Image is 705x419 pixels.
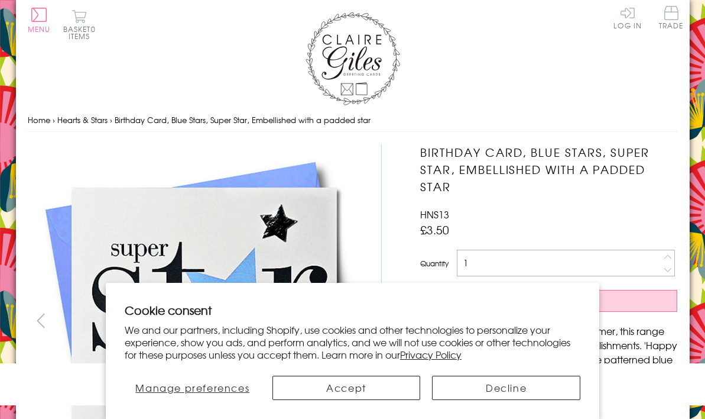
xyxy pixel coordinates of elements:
[28,8,51,33] button: Menu
[57,114,108,125] a: Hearts & Stars
[432,376,580,400] button: Decline
[306,12,400,105] img: Claire Giles Greetings Cards
[659,6,684,29] span: Trade
[69,24,96,41] span: 0 items
[135,381,249,395] span: Manage preferences
[420,221,449,238] span: £3.50
[420,258,449,269] label: Quantity
[420,207,449,221] span: HNS13
[53,114,55,125] span: ›
[28,307,54,334] button: prev
[28,114,50,125] a: Home
[272,376,421,400] button: Accept
[125,324,580,360] p: We and our partners, including Shopify, use cookies and other technologies to personalize your ex...
[28,24,51,34] span: Menu
[63,9,96,40] button: Basket0 items
[125,302,580,318] h2: Cookie consent
[613,6,642,29] a: Log In
[110,114,112,125] span: ›
[28,108,678,133] nav: breadcrumbs
[420,144,677,195] h1: Birthday Card, Blue Stars, Super Star, Embellished with a padded star
[400,347,462,362] a: Privacy Policy
[659,6,684,31] a: Trade
[115,114,371,125] span: Birthday Card, Blue Stars, Super Star, Embellished with a padded star
[125,376,261,400] button: Manage preferences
